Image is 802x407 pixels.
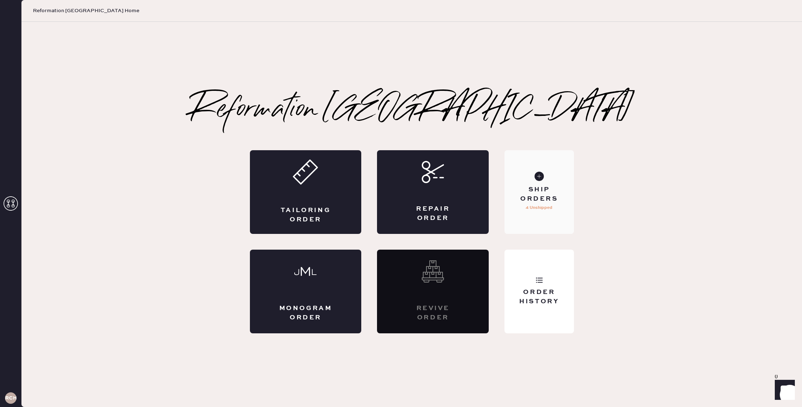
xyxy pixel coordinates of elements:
div: Interested? Contact us at care@hemster.co [377,250,489,333]
div: Repair Order [406,205,460,222]
h3: RCHA [5,396,16,401]
div: Monogram Order [279,304,333,322]
div: Order History [510,288,568,306]
iframe: Front Chat [768,375,799,406]
p: 4 Unshipped [526,203,552,212]
span: Reformation [GEOGRAPHIC_DATA] Home [33,7,139,14]
div: Tailoring Order [279,206,333,224]
h2: Reformation [GEOGRAPHIC_DATA] [190,96,633,124]
div: Revive order [406,304,460,322]
div: Ship Orders [510,185,568,203]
